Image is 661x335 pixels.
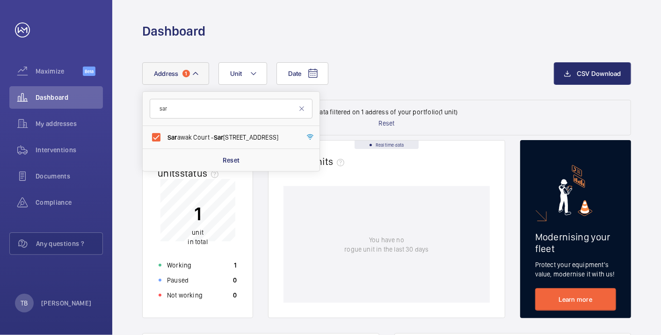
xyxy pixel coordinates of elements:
span: status [180,167,223,179]
span: Date [288,70,302,77]
p: Paused [167,275,189,285]
button: CSV Download [554,62,631,85]
h1: Dashboard [142,22,205,40]
span: Documents [36,171,103,181]
img: marketing-card.svg [559,165,593,216]
span: Any questions ? [36,239,102,248]
p: [PERSON_NAME] [41,298,92,308]
p: TB [21,298,28,308]
p: You have no rogue unit in the last 30 days [344,235,429,254]
span: Dashboard [36,93,103,102]
button: Address1 [142,62,209,85]
span: Unit [230,70,242,77]
p: 1 [188,202,207,226]
button: Unit [218,62,267,85]
input: Search by address [150,99,312,119]
span: units [311,156,349,167]
p: in total [188,228,207,247]
span: CSV Download [577,70,621,77]
p: Not working [167,290,203,300]
p: 0 [233,290,237,300]
span: Sar [214,134,224,141]
p: Protect your equipment's value, modernise it with us! [535,260,616,279]
p: Reset [223,156,240,165]
a: Learn more [535,288,616,311]
span: 1 [182,70,190,77]
p: Reset [379,119,395,128]
button: Date [276,62,328,85]
span: Address [154,70,179,77]
span: Sar [167,134,177,141]
span: Beta [83,67,95,76]
span: awak Court - [STREET_ADDRESS] [167,133,296,142]
p: Working [167,261,191,270]
span: Compliance [36,198,103,207]
span: My addresses [36,119,103,128]
div: Real time data [355,141,419,149]
h2: Modernising your fleet [535,231,616,254]
span: Interventions [36,145,103,155]
p: Data filtered on 1 address of your portfolio (1 unit) [315,107,458,117]
p: 0 [233,275,237,285]
p: 1 [234,261,237,270]
span: Maximize [36,67,83,76]
span: unit [192,229,203,237]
